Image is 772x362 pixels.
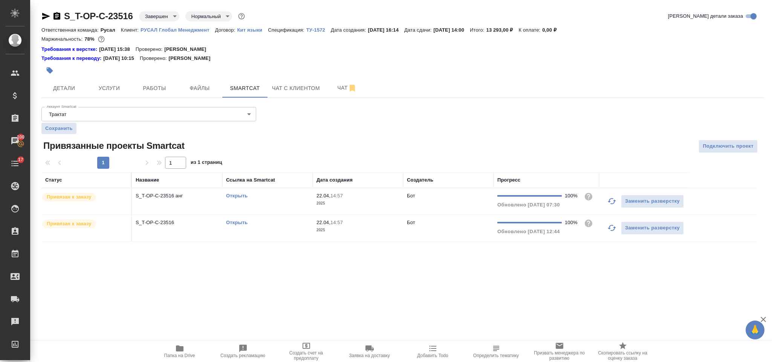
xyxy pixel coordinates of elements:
div: Название [136,176,159,184]
p: Итого: [470,27,486,33]
a: Требования к верстке: [41,46,99,53]
p: 22.04, [316,193,330,199]
p: ТУ-1572 [306,27,331,33]
span: Обновлено [DATE] 07:30 [497,202,560,208]
p: S_T-OP-C-23516 анг [136,192,219,200]
p: Проверено: [140,55,169,62]
span: Сохранить [45,125,73,132]
span: Файлы [182,84,218,93]
span: 🙏 [749,322,761,338]
p: 13 293,00 ₽ [486,27,519,33]
span: Чат [329,83,365,93]
p: [DATE] 15:38 [99,46,136,53]
p: Ответственная команда: [41,27,101,33]
p: S_T-OP-C-23516 [136,219,219,226]
p: [PERSON_NAME] [164,46,212,53]
button: Скопировать ссылку [52,12,61,21]
p: Привязан к заказу [47,220,92,228]
p: 0,00 ₽ [542,27,562,33]
button: Добавить тэг [41,62,58,79]
span: Smartcat [227,84,263,93]
button: Скопировать ссылку для ЯМессенджера [41,12,50,21]
p: Кит языки [237,27,268,33]
p: 14:57 [330,220,343,225]
a: S_T-OP-C-23516 [64,11,133,21]
p: [PERSON_NAME] [168,55,216,62]
button: Обновить прогресс [603,192,621,210]
p: [DATE] 14:00 [433,27,470,33]
p: К оплате: [519,27,543,33]
span: 100 [12,133,29,141]
span: Работы [136,84,173,93]
div: Нажми, чтобы открыть папку с инструкцией [41,55,103,62]
a: Требования к переводу: [41,55,103,62]
div: 100% [565,192,578,200]
button: 2400.66 RUB; [96,34,106,44]
a: 17 [2,154,28,173]
p: 22.04, [316,220,330,225]
p: 2025 [316,200,399,207]
div: Завершен [185,11,232,21]
p: Бот [407,220,415,225]
p: Дата создания: [331,27,368,33]
div: Нажми, чтобы открыть папку с инструкцией [41,46,99,53]
p: [DATE] 10:15 [103,55,140,62]
a: РУСАЛ Глобал Менеджмент [141,26,215,33]
a: ТУ-1572 [306,26,331,33]
button: Подключить проект [699,140,758,153]
p: 2025 [316,226,399,234]
div: Трактат [41,107,256,121]
div: Создатель [407,176,433,184]
span: Привязанные проекты Smartcat [41,140,185,152]
button: Обновить прогресс [603,219,621,237]
div: 100% [565,219,578,226]
button: Трактат [47,111,69,118]
span: из 1 страниц [191,158,222,169]
p: Привязан к заказу [47,193,92,201]
span: Заменить разверстку [625,197,680,206]
span: Услуги [91,84,127,93]
p: Дата сдачи: [404,27,433,33]
button: Сохранить [41,123,76,134]
p: Бот [407,193,415,199]
a: Кит языки [237,26,268,33]
span: Подключить проект [703,142,754,151]
span: [PERSON_NAME] детали заказа [668,12,743,20]
p: Спецификация: [268,27,306,33]
p: Маржинальность: [41,36,84,42]
p: Договор: [215,27,237,33]
p: Клиент: [121,27,141,33]
div: Статус [45,176,62,184]
button: Заменить разверстку [621,195,684,208]
button: Доп статусы указывают на важность/срочность заказа [237,11,246,21]
p: 78% [84,36,96,42]
span: 17 [14,156,28,163]
a: 100 [2,131,28,150]
span: Обновлено [DATE] 12:44 [497,229,560,234]
div: Ссылка на Smartcat [226,176,275,184]
button: 🙏 [746,321,764,339]
p: [DATE] 16:14 [368,27,404,33]
p: Русал [101,27,121,33]
div: Дата создания [316,176,353,184]
a: Открыть [226,220,248,225]
button: Заменить разверстку [621,221,684,235]
button: Нормальный [189,13,223,20]
p: Проверено: [136,46,165,53]
button: Завершен [143,13,170,20]
span: Заменить разверстку [625,224,680,232]
div: Завершен [139,11,179,21]
span: Чат с клиентом [272,84,320,93]
span: Детали [46,84,82,93]
p: 14:57 [330,193,343,199]
a: Открыть [226,193,248,199]
div: Прогресс [497,176,520,184]
p: РУСАЛ Глобал Менеджмент [141,27,215,33]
